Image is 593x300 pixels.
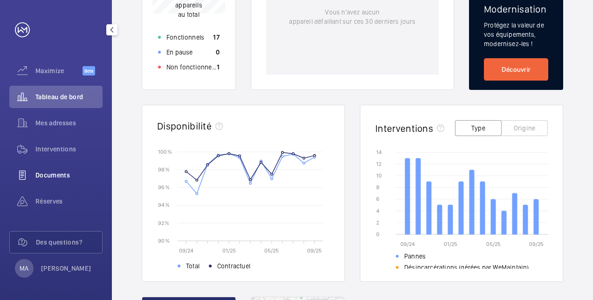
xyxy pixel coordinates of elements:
p: En pause [166,48,193,57]
span: Interventions [35,144,103,154]
p: [PERSON_NAME] [41,264,91,273]
text: 0 [376,231,379,238]
text: 100 % [158,148,172,155]
span: Total [186,261,200,271]
span: appareils [175,1,202,9]
text: 14 [376,149,382,156]
p: Vous n'avez aucun appareil défaillant sur ces 30 derniers jours [289,7,415,26]
span: Documents [35,170,103,180]
text: 96 % [158,184,170,191]
span: Contractuel [217,261,250,271]
button: Origine [501,120,548,136]
p: au total [175,0,202,19]
span: Beta [83,66,95,75]
p: Protégez la valeur de vos équipements, modernisez-les ! [484,20,548,48]
p: 17 [213,33,220,42]
span: Maximize [35,66,83,75]
p: Non fonctionnels [166,62,217,72]
text: 98 % [158,166,170,173]
p: 1 [217,62,220,72]
p: MA [20,264,28,273]
text: 09/25 [529,241,544,247]
text: 8 [376,184,379,191]
a: Découvrir [484,58,548,81]
span: Mes adresses [35,118,103,128]
text: 90 % [158,237,170,244]
span: Pannes [404,252,426,261]
button: Type [455,120,502,136]
span: Tableau de bord [35,92,103,102]
text: 01/25 [222,247,236,254]
p: Fonctionnels [166,33,204,42]
p: 0 [216,48,220,57]
text: 2 [376,219,379,226]
text: 4 [376,208,379,214]
span: Réserves [35,197,103,206]
text: 10 [376,172,382,179]
text: 09/25 [307,247,322,254]
span: Des questions? [36,238,102,247]
text: 94 % [158,202,170,208]
text: 05/25 [264,247,279,254]
text: 6 [376,196,379,202]
span: Désincarcérations (gérées par WeMaintain) [404,263,529,272]
text: 01/25 [444,241,457,247]
h2: Disponibilité [157,120,212,132]
text: 05/25 [486,241,501,247]
text: 92 % [158,219,169,226]
text: 09/24 [179,247,193,254]
text: 09/24 [400,241,415,247]
text: 12 [376,161,381,167]
h2: Interventions [375,123,433,134]
h2: Modernisation [484,3,548,15]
